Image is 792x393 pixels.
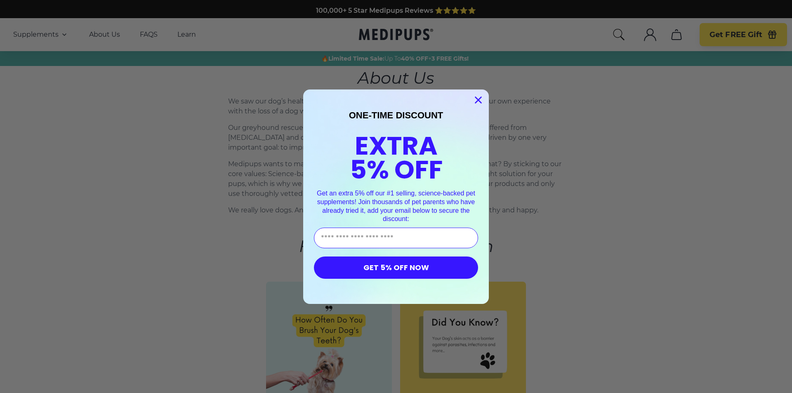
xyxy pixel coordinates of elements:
button: GET 5% OFF NOW [314,257,478,279]
span: 5% OFF [350,152,443,188]
span: ONE-TIME DISCOUNT [349,110,443,120]
span: EXTRA [355,128,438,164]
span: Get an extra 5% off our #1 selling, science-backed pet supplements! Join thousands of pet parents... [317,190,475,222]
button: Close dialog [471,93,486,107]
